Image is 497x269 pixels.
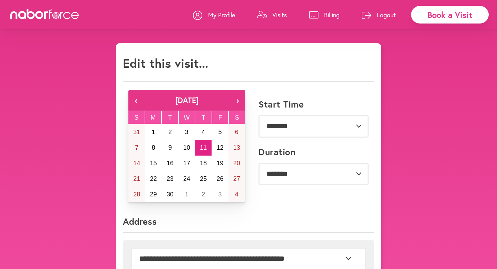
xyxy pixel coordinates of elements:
p: Logout [377,11,396,19]
button: September 18, 2025 [195,156,212,171]
a: Logout [362,4,396,25]
abbr: September 16, 2025 [167,160,174,167]
abbr: August 31, 2025 [133,129,140,136]
button: September 12, 2025 [212,140,228,156]
button: September 13, 2025 [228,140,245,156]
abbr: Thursday [202,114,205,121]
button: September 25, 2025 [195,171,212,187]
abbr: September 28, 2025 [133,191,140,198]
abbr: September 25, 2025 [200,175,207,182]
abbr: September 18, 2025 [200,160,207,167]
abbr: September 23, 2025 [167,175,174,182]
abbr: Monday [150,114,156,121]
button: September 23, 2025 [162,171,178,187]
abbr: October 1, 2025 [185,191,188,198]
abbr: September 14, 2025 [133,160,140,167]
button: › [230,90,245,111]
abbr: Saturday [235,114,239,121]
button: September 20, 2025 [228,156,245,171]
button: September 24, 2025 [178,171,195,187]
abbr: September 7, 2025 [135,144,138,151]
p: Billing [324,11,340,19]
abbr: September 8, 2025 [152,144,155,151]
abbr: October 4, 2025 [235,191,238,198]
abbr: September 9, 2025 [168,144,172,151]
button: September 22, 2025 [145,171,162,187]
abbr: Wednesday [184,114,190,121]
abbr: September 2, 2025 [168,129,172,136]
button: September 4, 2025 [195,124,212,140]
button: ‹ [128,90,144,111]
abbr: September 10, 2025 [183,144,190,151]
a: Billing [309,4,340,25]
button: September 14, 2025 [128,156,145,171]
button: September 30, 2025 [162,187,178,202]
h1: Edit this visit... [123,56,208,71]
abbr: September 30, 2025 [167,191,174,198]
button: September 5, 2025 [212,124,228,140]
button: [DATE] [144,90,230,111]
abbr: October 2, 2025 [202,191,205,198]
button: September 15, 2025 [145,156,162,171]
abbr: Friday [218,114,222,121]
abbr: Tuesday [168,114,172,121]
label: Duration [259,147,295,157]
button: September 27, 2025 [228,171,245,187]
abbr: September 26, 2025 [217,175,224,182]
abbr: September 6, 2025 [235,129,238,136]
button: October 4, 2025 [228,187,245,202]
button: September 9, 2025 [162,140,178,156]
abbr: September 11, 2025 [200,144,207,151]
p: Address [123,215,374,233]
abbr: September 4, 2025 [202,129,205,136]
label: Start Time [259,99,304,110]
button: September 28, 2025 [128,187,145,202]
abbr: September 22, 2025 [150,175,157,182]
abbr: September 27, 2025 [233,175,240,182]
button: October 3, 2025 [212,187,228,202]
button: September 7, 2025 [128,140,145,156]
abbr: September 12, 2025 [217,144,224,151]
abbr: September 17, 2025 [183,160,190,167]
abbr: September 1, 2025 [152,129,155,136]
p: My Profile [208,11,235,19]
div: Book a Visit [411,6,489,24]
abbr: September 20, 2025 [233,160,240,167]
abbr: September 19, 2025 [217,160,224,167]
button: August 31, 2025 [128,124,145,140]
abbr: September 21, 2025 [133,175,140,182]
button: September 8, 2025 [145,140,162,156]
button: September 26, 2025 [212,171,228,187]
button: September 2, 2025 [162,124,178,140]
button: September 16, 2025 [162,156,178,171]
button: September 19, 2025 [212,156,228,171]
abbr: October 3, 2025 [218,191,222,198]
button: September 21, 2025 [128,171,145,187]
abbr: September 13, 2025 [233,144,240,151]
button: September 29, 2025 [145,187,162,202]
abbr: September 15, 2025 [150,160,157,167]
button: September 10, 2025 [178,140,195,156]
button: September 1, 2025 [145,124,162,140]
abbr: September 3, 2025 [185,129,188,136]
button: September 6, 2025 [228,124,245,140]
abbr: September 29, 2025 [150,191,157,198]
abbr: September 24, 2025 [183,175,190,182]
a: My Profile [193,4,235,25]
abbr: September 5, 2025 [218,129,222,136]
abbr: Sunday [134,114,138,121]
button: September 11, 2025 [195,140,212,156]
button: September 17, 2025 [178,156,195,171]
a: Visits [257,4,287,25]
button: September 3, 2025 [178,124,195,140]
button: October 1, 2025 [178,187,195,202]
p: Visits [272,11,287,19]
button: October 2, 2025 [195,187,212,202]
